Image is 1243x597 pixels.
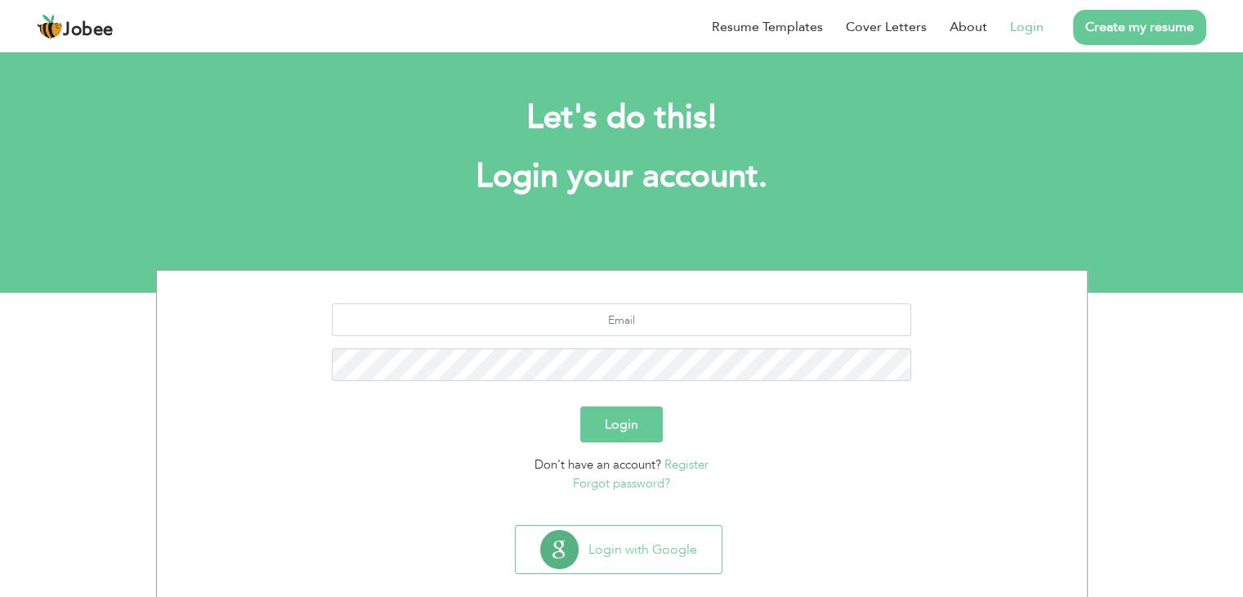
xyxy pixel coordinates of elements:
[664,456,709,473] a: Register
[534,456,661,473] span: Don't have an account?
[580,406,663,442] button: Login
[63,21,114,39] span: Jobee
[573,475,670,492] a: Forgot password?
[181,97,1063,139] h2: Let's do this!
[846,17,927,37] a: Cover Letters
[516,526,722,573] button: Login with Google
[1073,10,1206,45] a: Create my resume
[332,303,911,336] input: Email
[1010,17,1044,37] a: Login
[37,14,63,40] img: jobee.io
[37,14,114,40] a: Jobee
[181,155,1063,198] h1: Login your account.
[950,17,987,37] a: About
[712,17,823,37] a: Resume Templates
